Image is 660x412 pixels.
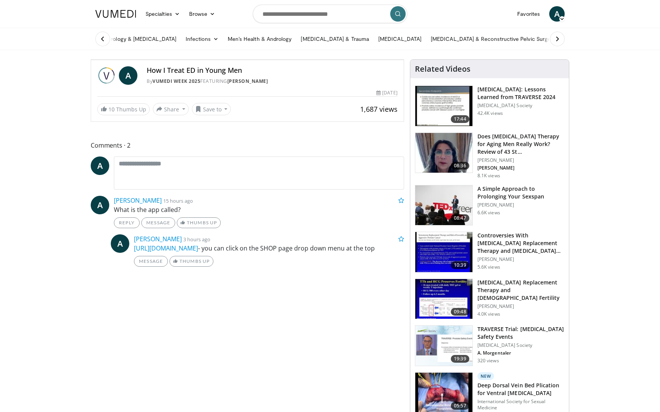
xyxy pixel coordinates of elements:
[192,103,231,115] button: Save to
[451,261,469,269] span: 10:39
[177,217,220,228] a: Thumbs Up
[114,205,404,214] p: What is the app called?
[134,244,404,253] p: - you can click on the SHOP page drop down menu at the top
[181,31,223,47] a: Infections
[415,325,564,366] a: 19:39 TRAVERSE Trial: [MEDICAL_DATA] Safety Events [MEDICAL_DATA] Society A. Morgentaler 320 views
[477,372,494,380] p: New
[111,234,129,253] a: A
[477,325,564,341] h3: TRAVERSE Trial: [MEDICAL_DATA] Safety Events
[163,197,193,204] small: 15 hours ago
[184,6,220,22] a: Browse
[114,217,140,228] a: Reply
[426,31,560,47] a: [MEDICAL_DATA] & Reconstructive Pelvic Surgery
[477,185,564,200] h3: A Simple Approach to Prolonging Your Sexspan
[108,106,115,113] span: 10
[114,196,162,205] a: [PERSON_NAME]
[147,66,398,75] h4: How I Treat ED in Young Men
[477,165,564,171] p: [PERSON_NAME]
[477,311,500,317] p: 4.0K views
[477,264,500,270] p: 5.6K views
[91,196,109,214] a: A
[91,31,181,47] a: Endourology & [MEDICAL_DATA]
[415,232,472,272] img: 418933e4-fe1c-4c2e-be56-3ce3ec8efa3b.150x105_q85_crop-smart_upscale.jpg
[141,217,175,228] a: Message
[91,156,109,175] a: A
[477,103,564,109] p: [MEDICAL_DATA] Society
[415,232,564,272] a: 10:39 Controversies With [MEDICAL_DATA] Replacement Therapy and [MEDICAL_DATA] Can… [PERSON_NAME]...
[153,103,189,115] button: Share
[477,157,564,163] p: [PERSON_NAME]
[477,279,564,302] h3: [MEDICAL_DATA] Replacement Therapy and [DEMOGRAPHIC_DATA] Fertility
[134,256,168,267] a: Message
[415,86,564,126] a: 17:44 [MEDICAL_DATA]: Lessons Learned from TRAVERSE 2024 [MEDICAL_DATA] Society 42.4K views
[376,89,397,96] div: [DATE]
[477,110,503,116] p: 42.4K views
[477,232,564,255] h3: Controversies With [MEDICAL_DATA] Replacement Therapy and [MEDICAL_DATA] Can…
[451,214,469,222] span: 08:47
[415,64,470,74] h4: Related Videos
[296,31,374,47] a: [MEDICAL_DATA] & Trauma
[477,303,564,309] p: [PERSON_NAME]
[477,133,564,156] h3: Does [MEDICAL_DATA] Therapy for Aging Men Really Work? Review of 43 St…
[477,358,499,364] p: 320 views
[134,235,182,243] a: [PERSON_NAME]
[477,202,564,208] p: [PERSON_NAME]
[134,244,198,252] a: [URL][DOMAIN_NAME]
[415,279,564,320] a: 09:48 [MEDICAL_DATA] Replacement Therapy and [DEMOGRAPHIC_DATA] Fertility [PERSON_NAME] 4.0K views
[360,104,398,114] span: 1,687 views
[183,236,210,243] small: 3 hours ago
[141,6,184,22] a: Specialties
[415,86,472,126] img: 1317c62a-2f0d-4360-bee0-b1bff80fed3c.150x105_q85_crop-smart_upscale.jpg
[477,86,564,101] h3: [MEDICAL_DATA]: Lessons Learned from TRAVERSE 2024
[169,256,213,267] a: Thumbs Up
[415,133,472,173] img: 4d4bce34-7cbb-4531-8d0c-5308a71d9d6c.150x105_q85_crop-smart_upscale.jpg
[415,185,472,225] img: c4bd4661-e278-4c34-863c-57c104f39734.150x105_q85_crop-smart_upscale.jpg
[152,78,200,84] a: Vumedi Week 2025
[451,162,469,170] span: 08:36
[477,342,564,348] p: [MEDICAL_DATA] Society
[147,78,398,85] div: By FEATURING
[227,78,268,84] a: [PERSON_NAME]
[451,308,469,316] span: 09:48
[97,66,116,85] img: Vumedi Week 2025
[91,140,404,150] span: Comments 2
[415,133,564,179] a: 08:36 Does [MEDICAL_DATA] Therapy for Aging Men Really Work? Review of 43 St… [PERSON_NAME] [PERS...
[415,279,472,319] img: 58e29ddd-d015-4cd9-bf96-f28e303b730c.150x105_q85_crop-smart_upscale.jpg
[451,355,469,363] span: 19:39
[97,103,150,115] a: 10 Thumbs Up
[223,31,296,47] a: Men’s Health & Andrology
[549,6,565,22] a: A
[477,210,500,216] p: 6.6K views
[374,31,426,47] a: [MEDICAL_DATA]
[477,399,564,411] p: International Society for Sexual Medicine
[415,326,472,366] img: 9812f22f-d817-4923-ae6c-a42f6b8f1c21.png.150x105_q85_crop-smart_upscale.png
[119,66,137,85] a: A
[477,173,500,179] p: 8.1K views
[415,185,564,226] a: 08:47 A Simple Approach to Prolonging Your Sexspan [PERSON_NAME] 6.6K views
[513,6,545,22] a: Favorites
[477,350,564,356] p: A. Morgentaler
[451,402,469,410] span: 05:57
[477,256,564,262] p: [PERSON_NAME]
[95,10,136,18] img: VuMedi Logo
[253,5,407,23] input: Search topics, interventions
[477,382,564,397] h3: Deep Dorsal Vein Bed Plication for Ventral [MEDICAL_DATA]
[451,115,469,123] span: 17:44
